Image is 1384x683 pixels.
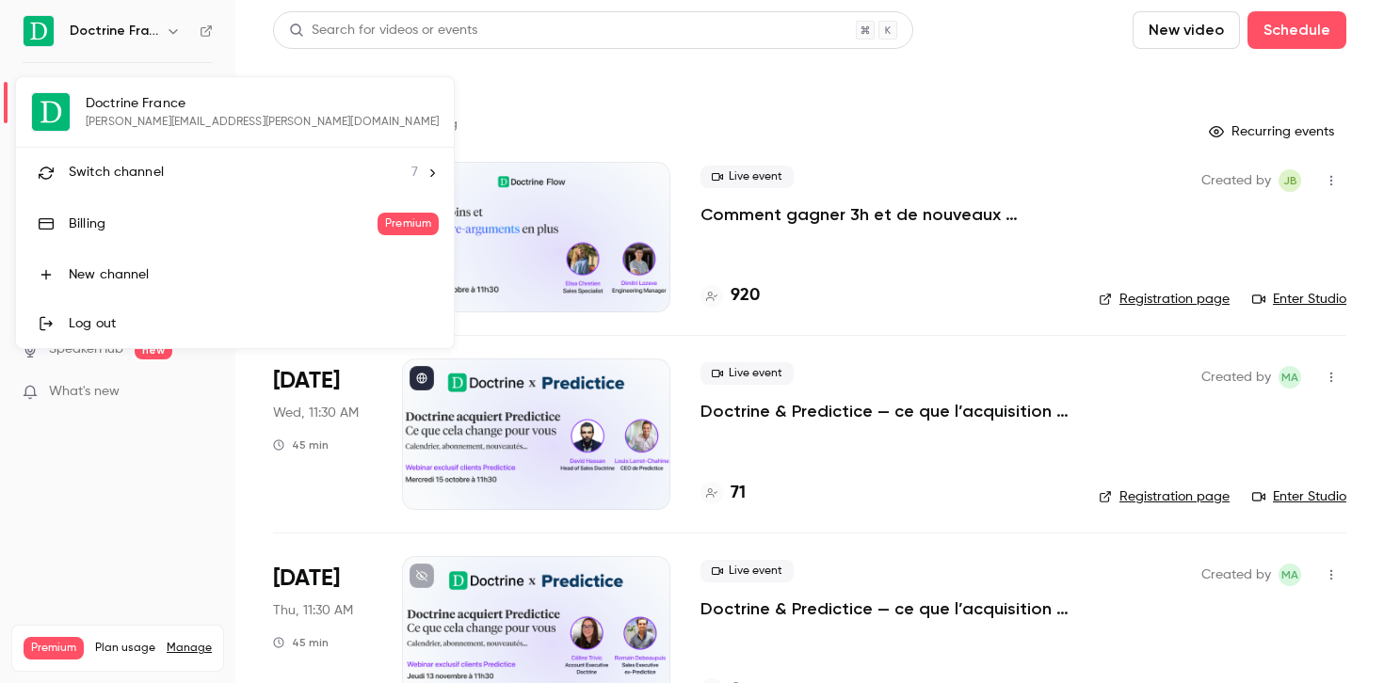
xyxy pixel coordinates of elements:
div: Log out [69,314,439,333]
div: Billing [69,214,378,233]
span: 7 [411,163,418,183]
span: Switch channel [69,163,164,183]
span: Premium [378,213,439,235]
div: New channel [69,265,439,284]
